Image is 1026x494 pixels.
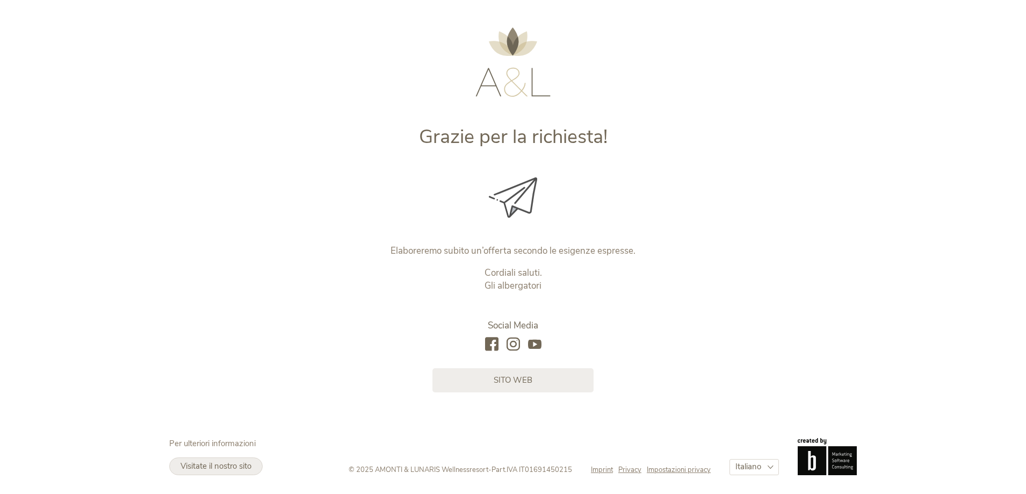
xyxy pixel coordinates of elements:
[169,457,263,475] a: Visitate il nostro sito
[798,438,857,475] img: Brandnamic GmbH | Leading Hospitality Solutions
[349,465,488,475] span: © 2025 AMONTI & LUNARIS Wellnessresort
[618,465,641,475] span: Privacy
[489,177,537,218] img: Grazie per la richiesta!
[419,124,608,150] span: Grazie per la richiesta!
[432,368,594,392] a: sito web
[475,27,551,97] img: AMONTI & LUNARIS Wellnessresort
[289,267,738,292] p: Cordiali saluti. Gli albergatori
[528,338,541,352] a: youtube
[488,319,538,332] span: Social Media
[488,465,492,475] span: -
[289,245,738,257] p: Elaboreremo subito un’offerta secondo le esigenze espresse.
[485,338,498,352] a: facebook
[492,465,572,475] span: Part.IVA IT01691450215
[591,465,613,475] span: Imprint
[169,438,256,449] span: Per ulteriori informazioni
[618,465,647,475] a: Privacy
[591,465,618,475] a: Imprint
[180,461,251,471] span: Visitate il nostro sito
[494,375,532,386] span: sito web
[507,338,520,352] a: instagram
[647,465,711,475] a: Impostazioni privacy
